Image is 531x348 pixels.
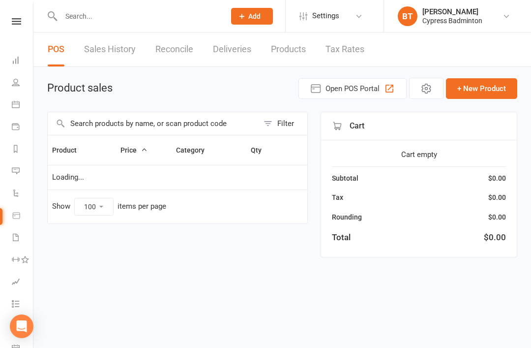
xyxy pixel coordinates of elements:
[84,32,136,66] a: Sales History
[484,231,506,244] div: $0.00
[48,112,259,135] input: Search products by name, or scan product code
[12,72,34,95] a: People
[12,272,34,294] a: Assessments
[58,9,218,23] input: Search...
[10,315,33,338] div: Open Intercom Messenger
[118,202,166,211] div: items per page
[12,95,34,117] a: Calendar
[422,7,482,16] div: [PERSON_NAME]
[12,139,34,161] a: Reports
[251,146,272,154] span: Qty
[488,192,506,203] div: $0.00
[120,146,147,154] span: Price
[259,112,307,135] button: Filter
[251,144,272,156] button: Qty
[325,83,380,95] span: Open POS Portal
[176,144,215,156] button: Category
[332,173,358,184] div: Subtotal
[52,144,88,156] button: Product
[47,82,113,94] h1: Product sales
[488,212,506,222] div: $0.00
[488,173,506,184] div: $0.00
[321,112,517,140] div: Cart
[332,212,362,222] div: Rounding
[312,5,339,27] span: Settings
[332,231,351,244] div: Total
[398,6,417,26] div: BT
[48,165,307,190] td: Loading...
[12,117,34,139] a: Payments
[48,32,64,66] a: POS
[332,192,343,203] div: Tax
[213,32,251,66] a: Deliveries
[52,146,88,154] span: Product
[298,78,407,99] button: Open POS Portal
[422,16,482,25] div: Cypress Badminton
[231,8,273,25] button: Add
[12,50,34,72] a: Dashboard
[325,32,364,66] a: Tax Rates
[120,144,147,156] button: Price
[332,149,506,160] div: Cart empty
[271,32,306,66] a: Products
[277,118,294,129] div: Filter
[52,198,166,216] div: Show
[155,32,193,66] a: Reconcile
[176,146,215,154] span: Category
[12,205,34,227] a: Product Sales
[248,12,261,20] span: Add
[446,78,517,99] button: + New Product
